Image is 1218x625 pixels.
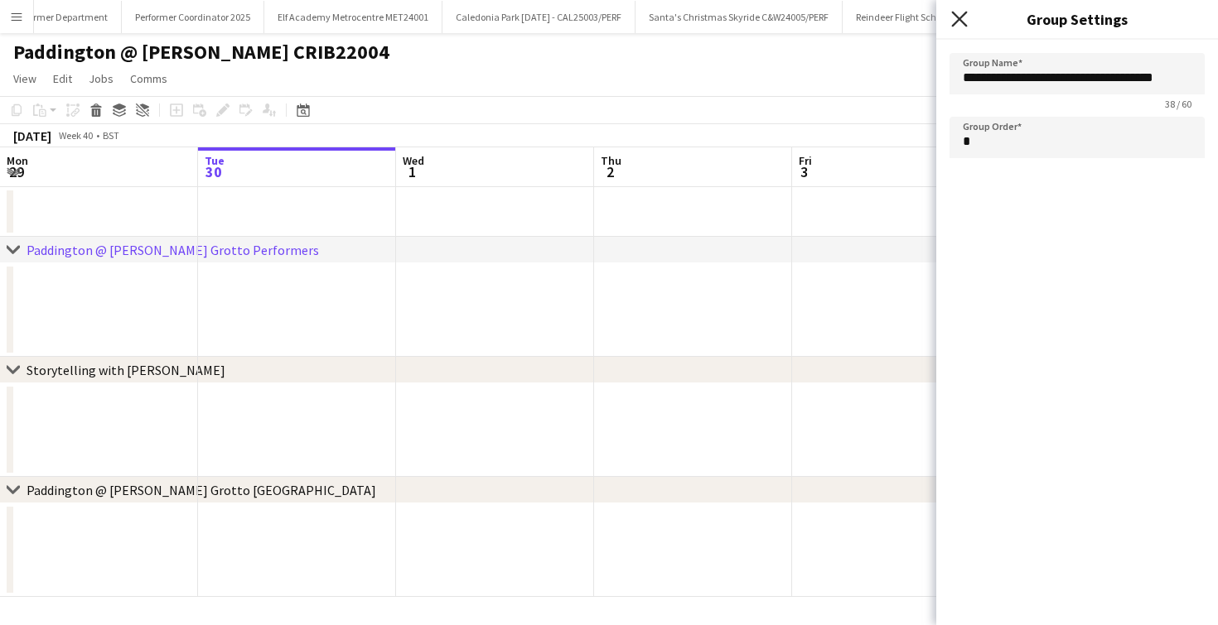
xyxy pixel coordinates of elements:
div: Paddington @ [PERSON_NAME] Grotto Performers [27,242,319,258]
span: Edit [53,71,72,86]
span: Jobs [89,71,114,86]
button: Santa's Christmas Skyride C&W24005/PERF [636,1,843,33]
span: 1 [400,162,424,181]
span: Comms [130,71,167,86]
span: 3 [796,162,812,181]
div: Paddington @ [PERSON_NAME] Grotto [GEOGRAPHIC_DATA] [27,482,376,498]
div: [DATE] [13,127,51,144]
div: Storytelling with [PERSON_NAME] [27,362,225,378]
a: Edit [46,68,79,89]
button: Elf Academy Metrocentre MET24001 [264,1,442,33]
span: Wed [403,153,424,168]
span: Thu [601,153,621,168]
span: Tue [205,153,225,168]
span: 2 [598,162,621,181]
span: View [13,71,36,86]
button: Performer Coordinator 2025 [122,1,264,33]
button: Reindeer Flight School SDO24001/PERF [843,1,1032,33]
span: Week 40 [55,129,96,142]
h3: Group Settings [936,8,1218,30]
span: 38 / 60 [1152,98,1205,110]
span: Fri [799,153,812,168]
div: BST [103,129,119,142]
button: Caledonia Park [DATE] - CAL25003/PERF [442,1,636,33]
span: 30 [202,162,225,181]
a: Jobs [82,68,120,89]
a: Comms [123,68,174,89]
a: View [7,68,43,89]
h1: Paddington @ [PERSON_NAME] CRIB22004 [13,40,389,65]
span: 29 [4,162,28,181]
span: Mon [7,153,28,168]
